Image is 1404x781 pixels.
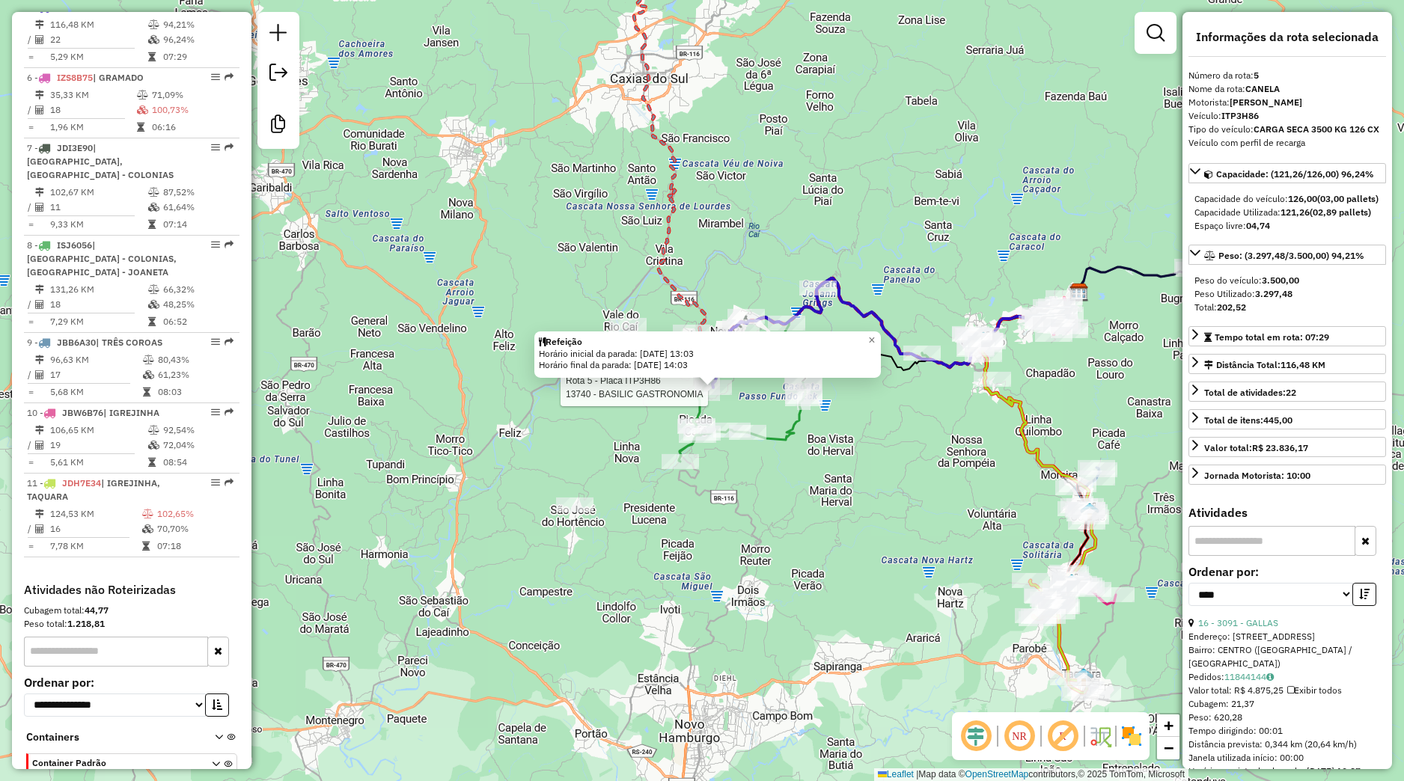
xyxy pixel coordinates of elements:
strong: 3.500,00 [1262,275,1299,286]
span: Containers [26,729,195,745]
td: 94,21% [162,17,234,32]
div: Atividade não roteirizada - VINICIUS LUDKE [609,318,647,333]
button: Ordem decrescente [1352,583,1376,606]
i: % de utilização da cubagem [143,370,154,379]
div: Capacidade do veículo: [1194,192,1380,206]
td: 18 [49,297,147,312]
div: Valor total: R$ 4.875,25 [1188,684,1386,697]
strong: 44,77 [85,604,109,616]
td: 7,78 KM [49,539,141,554]
em: Opções [211,73,220,82]
td: = [27,385,34,399]
td: / [27,297,34,312]
a: Distância Total:116,48 KM [1188,354,1386,374]
a: Exibir filtros [1141,18,1170,48]
i: % de utilização do peso [148,20,159,29]
label: Ordenar por: [24,673,239,691]
td: / [27,367,34,382]
td: 72,04% [162,438,234,453]
td: 106,65 KM [49,423,147,438]
span: JBW6B76 [62,407,103,418]
td: 17 [49,367,142,382]
strong: 04,74 [1246,220,1270,231]
h4: Atividades não Roteirizadas [24,583,239,597]
div: Map data © contributors,© 2025 TomTom, Microsoft [874,768,1188,781]
td: 08:03 [157,385,233,399]
div: Cubagem: 21,37 [1188,697,1386,711]
td: 5,61 KM [49,455,147,470]
img: Fluxo de ruas [1088,724,1112,748]
div: Valor total: [1204,441,1308,455]
td: 07:18 [156,539,234,554]
a: 11844144 [1224,671,1274,682]
em: Opções [211,337,220,346]
i: Total de Atividades [35,524,44,533]
div: Atividade não roteirizada - MINIMERC ECONOMICO [1061,686,1099,701]
em: Rota exportada [225,408,234,417]
strong: ITP3H86 [1221,110,1259,121]
i: Distância Total [35,285,44,294]
i: % de utilização da cubagem [148,203,159,212]
div: Atividade não roteirizada - PADARIA NOVA E MINI [1084,686,1121,701]
span: − [1164,738,1173,757]
td: 116,48 KM [49,17,147,32]
td: 100,73% [151,102,234,117]
i: Tempo total em rota [148,52,156,61]
strong: (02,89 pallets) [1310,206,1371,218]
strong: 1.218,81 [67,618,105,629]
div: Cubagem total: [24,604,239,617]
span: 7 - [27,142,174,180]
i: Distância Total [35,509,44,518]
div: Veículo: [1188,109,1386,123]
i: % de utilização da cubagem [148,35,159,44]
strong: CANELA [1245,83,1280,94]
label: Ordenar por: [1188,563,1386,581]
h4: Atividades [1188,506,1386,520]
span: Peso: (3.297,48/3.500,00) 94,21% [1218,250,1364,261]
div: Atividade não roteirizada - BAR DO LUI [556,497,593,512]
td: / [27,200,34,215]
strong: (03,00 pallets) [1317,193,1379,204]
td: 87,52% [162,185,234,200]
a: Valor total:R$ 23.836,17 [1188,437,1386,457]
td: = [27,49,34,64]
td: 06:52 [162,314,234,329]
em: Opções [211,478,220,487]
span: | GRAMADO [93,72,144,83]
i: Tempo total em rota [148,317,156,326]
td: = [27,314,34,329]
a: Exportar sessão [263,58,293,91]
a: Tempo total em rota: 07:29 [1188,326,1386,346]
div: Capacidade Utilizada: [1194,206,1380,219]
div: Veículo com perfil de recarga [1188,136,1386,150]
span: × [868,334,875,346]
div: Horário previsto de chegada: [DATE] 10:27 [1188,765,1386,778]
td: 66,32% [162,282,234,297]
td: 06:16 [151,120,234,135]
i: Distância Total [35,426,44,435]
i: % de utilização do peso [142,509,153,518]
div: Jornada Motorista: 10:00 [1204,469,1310,483]
em: Rota exportada [225,478,234,487]
h4: Informações da rota selecionada [1188,30,1386,44]
img: Taquara [1074,667,1093,687]
strong: [PERSON_NAME] [1230,97,1302,108]
span: Ocultar deslocamento [958,718,994,754]
em: Rota exportada [225,337,234,346]
i: Distância Total [35,355,44,364]
span: 9 - [27,337,162,348]
td: 16 [49,521,141,536]
i: Tempo total em rota [143,388,150,396]
div: Peso: 620,28 [1188,711,1386,724]
strong: CARGA SECA 3500 KG 126 CX [1254,123,1379,135]
span: | [GEOGRAPHIC_DATA], [GEOGRAPHIC_DATA] - COLONIAS [27,142,174,180]
div: Total: [1194,301,1380,314]
td: 1,96 KM [49,120,136,135]
div: Peso: (3.297,48/3.500,00) 94,21% [1188,268,1386,320]
span: Exibir rótulo [1045,718,1081,754]
td: 5,29 KM [49,49,147,64]
img: Três Coroas [1080,502,1099,521]
a: Capacidade: (121,26/126,00) 96,24% [1188,163,1386,183]
span: Ocultar NR [1001,718,1037,754]
i: Total de Atividades [35,105,44,114]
